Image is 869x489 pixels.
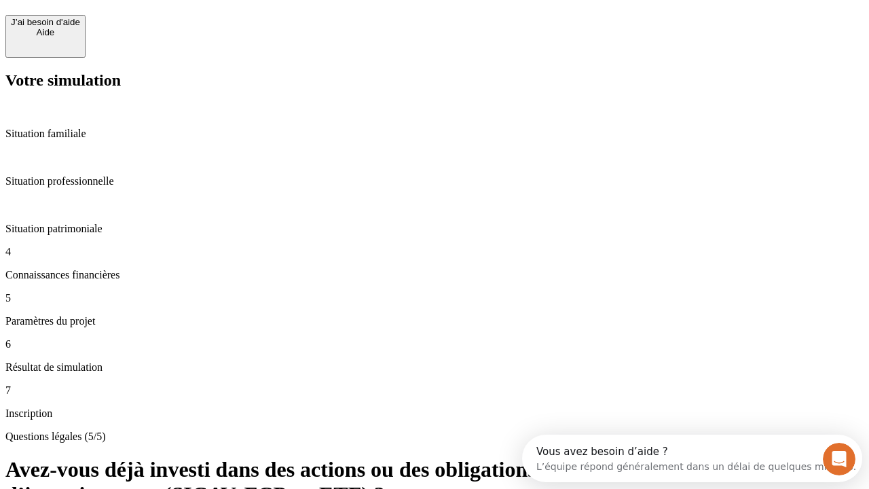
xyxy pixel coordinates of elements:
[823,443,855,475] iframe: Intercom live chat
[5,246,864,258] p: 4
[5,338,864,350] p: 6
[5,175,864,187] p: Situation professionnelle
[14,22,334,37] div: L’équipe répond généralement dans un délai de quelques minutes.
[522,435,862,482] iframe: Intercom live chat discovery launcher
[5,361,864,374] p: Résultat de simulation
[5,269,864,281] p: Connaissances financières
[5,431,864,443] p: Questions légales (5/5)
[11,17,80,27] div: J’ai besoin d'aide
[5,71,864,90] h2: Votre simulation
[5,315,864,327] p: Paramètres du projet
[5,15,86,58] button: J’ai besoin d'aideAide
[5,128,864,140] p: Situation familiale
[5,407,864,420] p: Inscription
[5,223,864,235] p: Situation patrimoniale
[5,292,864,304] p: 5
[5,5,374,43] div: Ouvrir le Messenger Intercom
[5,384,864,397] p: 7
[11,27,80,37] div: Aide
[14,12,334,22] div: Vous avez besoin d’aide ?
